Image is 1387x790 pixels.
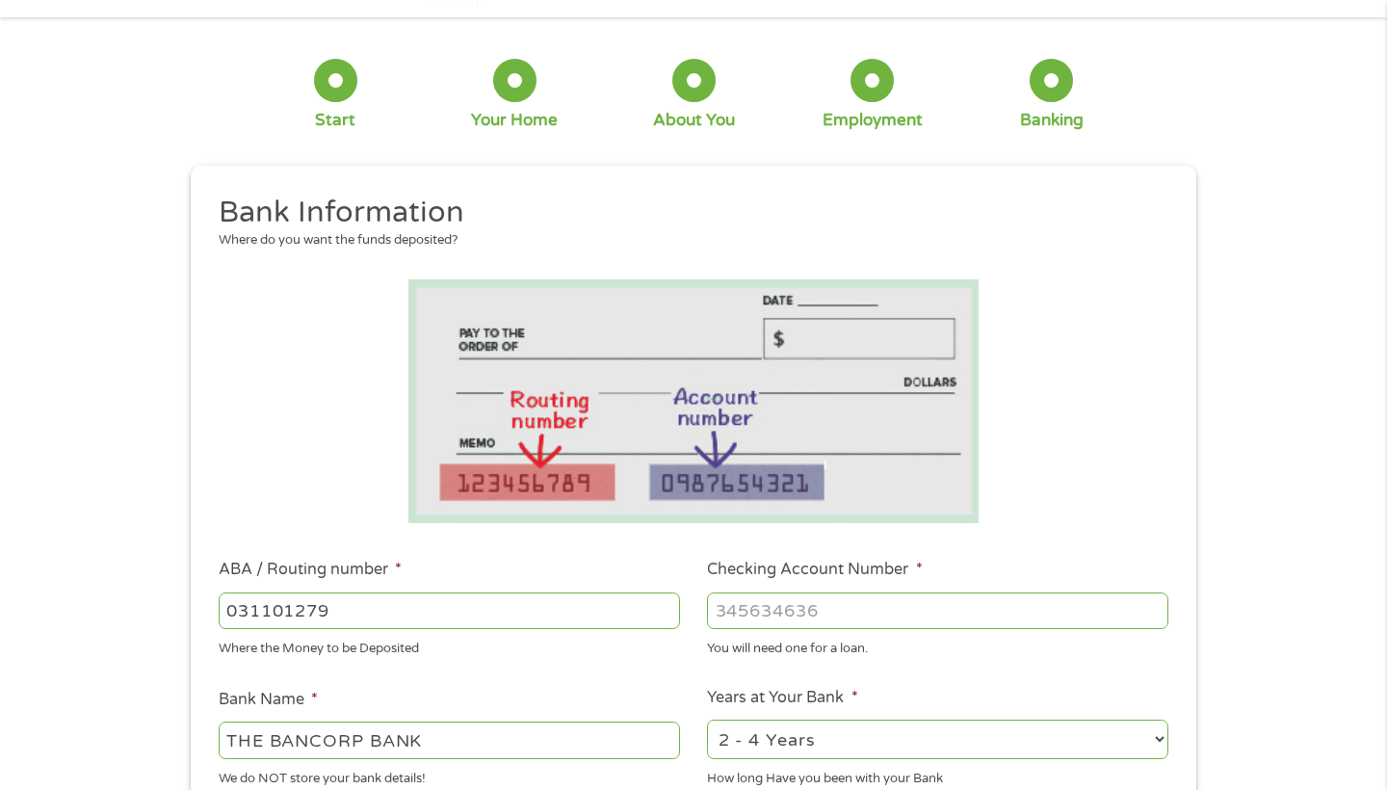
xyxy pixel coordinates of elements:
[707,762,1168,788] div: How long Have you been with your Bank
[653,110,735,131] div: About You
[408,279,979,523] img: Routing number location
[707,592,1168,629] input: 345634636
[219,231,1155,250] div: Where do you want the funds deposited?
[707,688,857,708] label: Years at Your Bank
[707,560,922,580] label: Checking Account Number
[707,633,1168,659] div: You will need one for a loan.
[219,690,318,710] label: Bank Name
[471,110,558,131] div: Your Home
[315,110,355,131] div: Start
[219,762,680,788] div: We do NOT store your bank details!
[219,194,1155,232] h2: Bank Information
[219,560,402,580] label: ABA / Routing number
[219,633,680,659] div: Where the Money to be Deposited
[823,110,923,131] div: Employment
[1020,110,1084,131] div: Banking
[219,592,680,629] input: 263177916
